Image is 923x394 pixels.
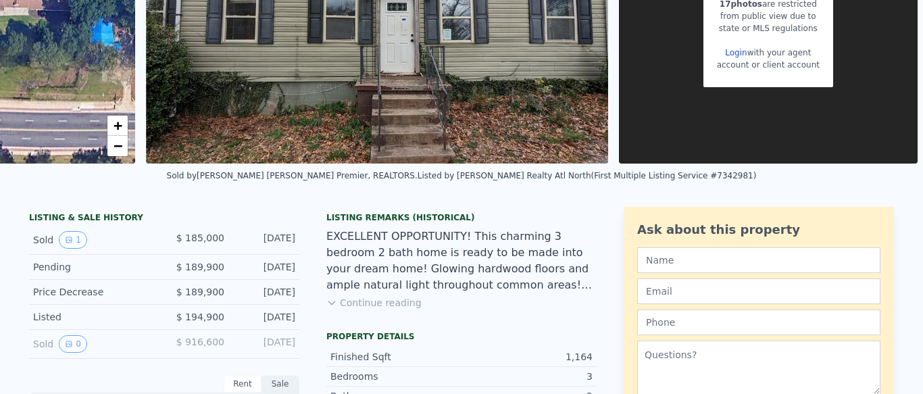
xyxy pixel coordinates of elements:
[461,370,593,383] div: 3
[330,370,461,383] div: Bedrooms
[330,350,461,364] div: Finished Sqft
[33,285,153,299] div: Price Decrease
[461,350,593,364] div: 1,164
[167,171,418,180] div: Sold by [PERSON_NAME] [PERSON_NAME] Premier, REALTORS .
[717,59,820,71] div: account or client account
[114,137,122,154] span: −
[33,335,153,353] div: Sold
[33,310,153,324] div: Listed
[326,228,597,293] div: EXCELLENT OPPORTUNITY! This charming 3 bedroom 2 bath home is ready to be made into your dream ho...
[637,278,880,304] input: Email
[33,260,153,274] div: Pending
[29,212,299,226] div: LISTING & SALE HISTORY
[59,231,87,249] button: View historical data
[725,48,747,57] a: Login
[235,260,295,274] div: [DATE]
[637,247,880,273] input: Name
[176,337,224,347] span: $ 916,600
[107,116,128,136] a: Zoom in
[717,22,820,34] div: state or MLS regulations
[261,375,299,393] div: Sale
[637,220,880,239] div: Ask about this property
[33,231,153,249] div: Sold
[235,335,295,353] div: [DATE]
[326,331,597,342] div: Property details
[176,262,224,272] span: $ 189,900
[418,171,757,180] div: Listed by [PERSON_NAME] Realty Atl North (First Multiple Listing Service #7342981)
[176,312,224,322] span: $ 194,900
[637,310,880,335] input: Phone
[326,212,597,223] div: Listing Remarks (Historical)
[235,231,295,249] div: [DATE]
[326,296,422,310] button: Continue reading
[224,375,261,393] div: Rent
[717,10,820,22] div: from public view due to
[176,287,224,297] span: $ 189,900
[114,117,122,134] span: +
[107,136,128,156] a: Zoom out
[235,310,295,324] div: [DATE]
[235,285,295,299] div: [DATE]
[176,232,224,243] span: $ 185,000
[747,48,812,57] span: with your agent
[59,335,87,353] button: View historical data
